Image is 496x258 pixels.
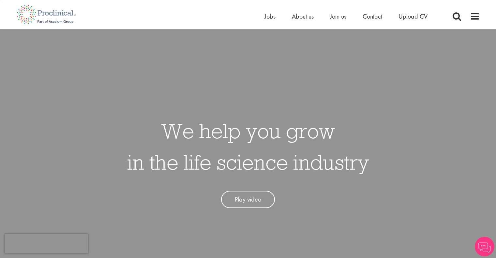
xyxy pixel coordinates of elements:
[363,12,382,21] a: Contact
[292,12,314,21] a: About us
[264,12,276,21] a: Jobs
[330,12,346,21] a: Join us
[398,12,428,21] a: Upload CV
[127,115,369,178] h1: We help you grow in the life science industry
[475,237,494,256] img: Chatbot
[221,191,275,208] a: Play video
